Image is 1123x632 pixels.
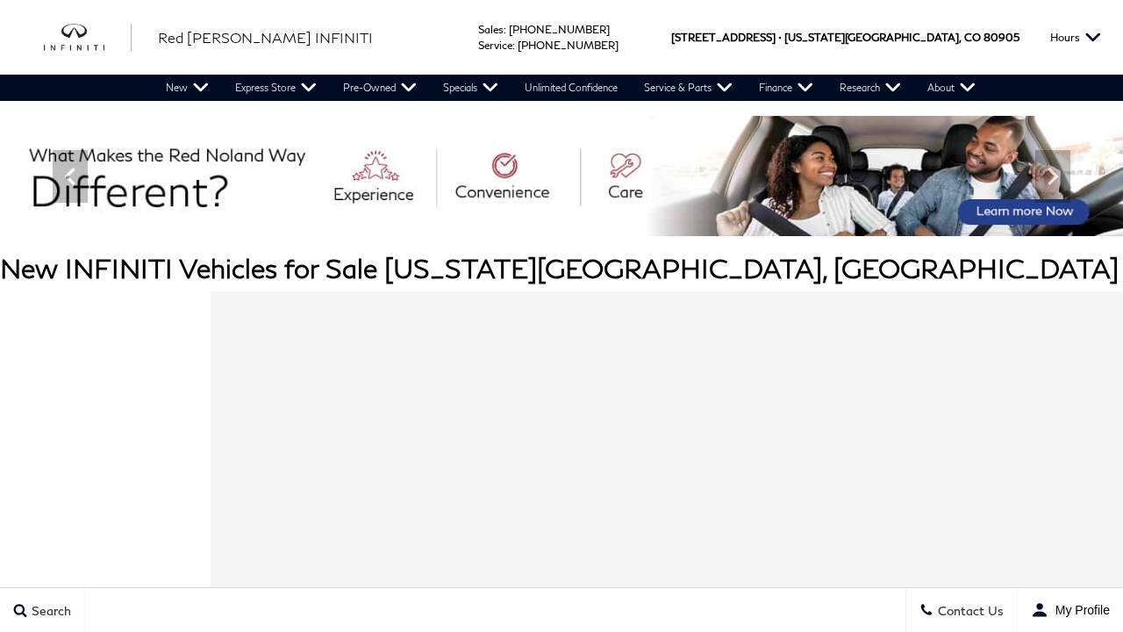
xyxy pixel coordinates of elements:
a: Finance [746,75,826,101]
a: Red [PERSON_NAME] INFINITI [158,27,373,48]
a: [PHONE_NUMBER] [518,39,619,52]
a: [PHONE_NUMBER] [509,23,610,36]
a: Service & Parts [631,75,746,101]
span: Search [27,603,71,618]
a: Specials [430,75,511,101]
a: infiniti [44,24,132,52]
img: INFINITI [44,24,132,52]
span: Red [PERSON_NAME] INFINITI [158,29,373,46]
span: : [504,23,506,36]
nav: Main Navigation [153,75,989,101]
a: Express Store [222,75,330,101]
span: : [512,39,515,52]
a: Research [826,75,914,101]
button: user-profile-menu [1018,588,1123,632]
a: About [914,75,989,101]
a: New [153,75,222,101]
a: [STREET_ADDRESS] • [US_STATE][GEOGRAPHIC_DATA], CO 80905 [671,31,1019,44]
span: Contact Us [933,603,1004,618]
a: Unlimited Confidence [511,75,631,101]
span: Service [478,39,512,52]
span: My Profile [1048,603,1110,617]
a: Pre-Owned [330,75,430,101]
span: Sales [478,23,504,36]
